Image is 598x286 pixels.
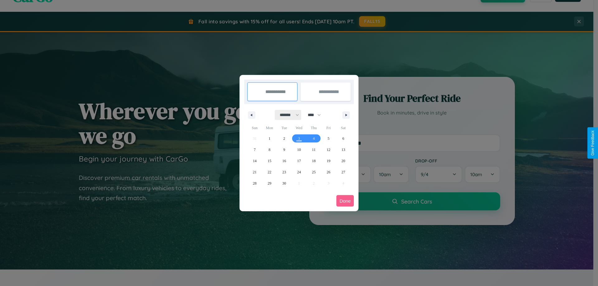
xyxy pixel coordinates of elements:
button: 14 [247,155,262,166]
span: 10 [297,144,301,155]
span: Sun [247,123,262,133]
span: Mon [262,123,277,133]
div: Give Feedback [591,130,595,156]
span: 15 [268,155,271,166]
span: 5 [328,133,330,144]
span: 16 [282,155,286,166]
button: 12 [321,144,336,155]
button: 29 [262,178,277,189]
span: 1 [268,133,270,144]
button: 28 [247,178,262,189]
span: 17 [297,155,301,166]
span: 23 [282,166,286,178]
button: Done [336,195,354,207]
span: Tue [277,123,292,133]
span: 11 [312,144,316,155]
button: 24 [292,166,306,178]
button: 13 [336,144,351,155]
button: 11 [306,144,321,155]
span: 21 [253,166,257,178]
button: 26 [321,166,336,178]
button: 21 [247,166,262,178]
button: 20 [336,155,351,166]
span: 25 [312,166,316,178]
button: 17 [292,155,306,166]
button: 6 [336,133,351,144]
button: 27 [336,166,351,178]
span: 18 [312,155,316,166]
button: 16 [277,155,292,166]
span: 27 [341,166,345,178]
span: 22 [268,166,271,178]
button: 9 [277,144,292,155]
span: 12 [327,144,330,155]
span: 20 [341,155,345,166]
span: 24 [297,166,301,178]
button: 10 [292,144,306,155]
span: 14 [253,155,257,166]
button: 19 [321,155,336,166]
span: 19 [327,155,330,166]
span: 26 [327,166,330,178]
span: 30 [282,178,286,189]
button: 30 [277,178,292,189]
button: 15 [262,155,277,166]
button: 2 [277,133,292,144]
span: Thu [306,123,321,133]
span: 28 [253,178,257,189]
button: 8 [262,144,277,155]
span: 2 [283,133,285,144]
span: Fri [321,123,336,133]
button: 4 [306,133,321,144]
span: Wed [292,123,306,133]
button: 7 [247,144,262,155]
span: 9 [283,144,285,155]
span: 29 [268,178,271,189]
button: 5 [321,133,336,144]
span: 6 [342,133,344,144]
span: 3 [298,133,300,144]
span: 13 [341,144,345,155]
span: 8 [268,144,270,155]
button: 25 [306,166,321,178]
button: 3 [292,133,306,144]
span: 4 [313,133,315,144]
span: 7 [254,144,256,155]
button: 22 [262,166,277,178]
button: 23 [277,166,292,178]
button: 1 [262,133,277,144]
span: Sat [336,123,351,133]
button: 18 [306,155,321,166]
